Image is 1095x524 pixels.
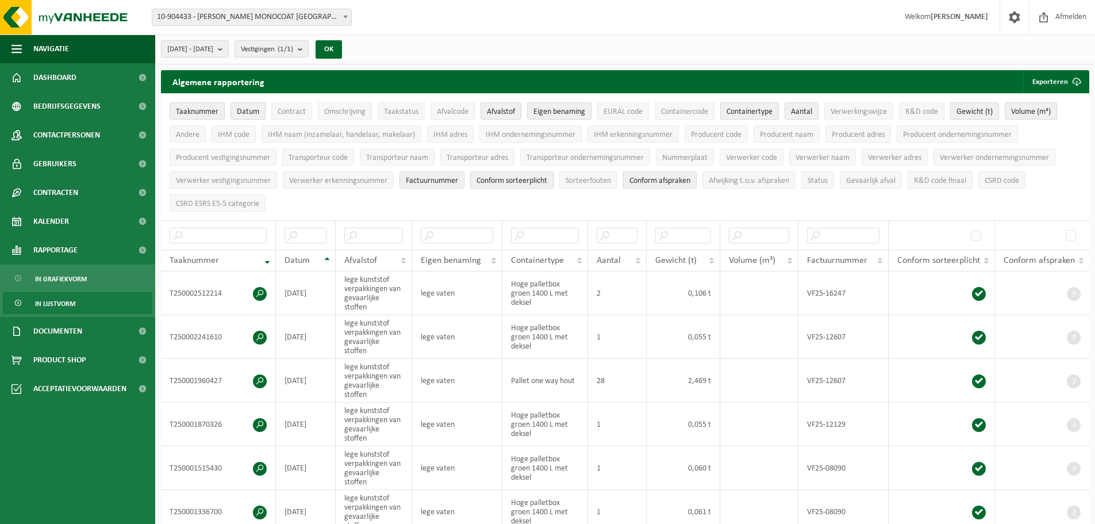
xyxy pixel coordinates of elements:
td: [DATE] [276,446,336,490]
button: Transporteur adresTransporteur adres: Activate to sort [440,148,514,166]
button: Vestigingen(1/1) [235,40,309,58]
button: [DATE] - [DATE] [161,40,229,58]
span: Producent vestigingsnummer [176,154,270,162]
span: Taaknummer [170,256,219,265]
span: Sorteerfouten [566,177,611,185]
button: Transporteur naamTransporteur naam: Activate to sort [360,148,435,166]
button: AfvalstofAfvalstof: Activate to sort [481,102,521,120]
span: IHM adres [433,131,467,139]
span: Verwerker naam [796,154,850,162]
button: Eigen benamingEigen benaming: Activate to sort [527,102,591,120]
span: In lijstvorm [35,293,75,315]
td: lege kunststof verpakkingen van gevaarlijke stoffen [336,359,413,403]
a: In lijstvorm [3,292,152,314]
td: lege vaten [412,403,502,446]
span: CSRD code [985,177,1019,185]
span: EURAL code [604,108,643,116]
td: VF25-12607 [798,359,889,403]
button: Verwerker vestigingsnummerVerwerker vestigingsnummer: Activate to sort [170,171,277,189]
span: Volume (m³) [729,256,775,265]
span: Omschrijving [324,108,366,116]
td: lege vaten [412,446,502,490]
span: Conform sorteerplicht [897,256,980,265]
strong: [PERSON_NAME] [931,13,988,21]
span: Verwerker code [726,154,777,162]
span: Contract [278,108,306,116]
span: IHM erkenningsnummer [594,131,673,139]
span: Transporteur adres [447,154,508,162]
button: R&D code finaalR&amp;D code finaal: Activate to sort [908,171,973,189]
span: Aantal [597,256,621,265]
button: R&D codeR&amp;D code: Activate to sort [899,102,944,120]
span: Eigen benaming [421,256,481,265]
td: lege kunststof verpakkingen van gevaarlijke stoffen [336,403,413,446]
td: Hoge palletbox groen 1400 L met deksel [502,315,588,359]
span: Andere [176,131,199,139]
button: Exporteren [1023,70,1088,93]
td: [DATE] [276,271,336,315]
td: [DATE] [276,403,336,446]
span: In grafiekvorm [35,268,87,290]
button: Gevaarlijk afval : Activate to sort [840,171,902,189]
span: Producent code [691,131,741,139]
button: OmschrijvingOmschrijving: Activate to sort [318,102,372,120]
span: Datum [285,256,310,265]
button: ContainercodeContainercode: Activate to sort [655,102,714,120]
button: AfvalcodeAfvalcode: Activate to sort [431,102,475,120]
span: Afvalcode [437,108,468,116]
span: Navigatie [33,35,69,63]
td: [DATE] [276,359,336,403]
td: 2,469 t [647,359,720,403]
td: lege kunststof verpakkingen van gevaarlijke stoffen [336,271,413,315]
td: 1 [588,446,647,490]
td: VF25-16247 [798,271,889,315]
span: Gebruikers [33,150,76,178]
td: Pallet one way hout [502,359,588,403]
span: Bedrijfsgegevens [33,92,101,121]
span: Conform afspraken [1004,256,1075,265]
span: R&D code [905,108,938,116]
button: TaakstatusTaakstatus: Activate to sort [378,102,425,120]
td: T250001515430 [161,446,276,490]
button: IHM erkenningsnummerIHM erkenningsnummer: Activate to sort [587,125,679,143]
span: Gewicht (t) [956,108,993,116]
span: 10-904433 - RUBIO MONOCOAT BELGIUM - IZEGEM [152,9,352,26]
button: Verwerker erkenningsnummerVerwerker erkenningsnummer: Activate to sort [283,171,394,189]
span: Producent ondernemingsnummer [903,131,1012,139]
td: T250002241610 [161,315,276,359]
button: Verwerker ondernemingsnummerVerwerker ondernemingsnummer: Activate to sort [933,148,1055,166]
span: Producent adres [832,131,885,139]
td: 28 [588,359,647,403]
td: lege vaten [412,271,502,315]
td: 0,060 t [647,446,720,490]
span: Taaknummer [176,108,218,116]
span: Gevaarlijk afval [846,177,896,185]
button: TaaknummerTaaknummer: Activate to remove sorting [170,102,225,120]
button: Producent codeProducent code: Activate to sort [685,125,748,143]
span: Rapportage [33,236,78,265]
button: OK [316,40,342,59]
span: Datum [237,108,259,116]
span: Transporteur ondernemingsnummer [527,154,644,162]
span: IHM code [218,131,249,139]
td: 0,106 t [647,271,720,315]
span: Verwerker vestigingsnummer [176,177,271,185]
button: AantalAantal: Activate to sort [785,102,819,120]
span: Afwijking t.o.v. afspraken [709,177,789,185]
button: VerwerkingswijzeVerwerkingswijze: Activate to sort [824,102,893,120]
span: CSRD ESRS E5-5 categorie [176,200,259,208]
td: 0,055 t [647,403,720,446]
button: Verwerker adresVerwerker adres: Activate to sort [862,148,928,166]
td: VF25-12607 [798,315,889,359]
button: IHM naam (inzamelaar, handelaar, makelaar)IHM naam (inzamelaar, handelaar, makelaar): Activate to... [262,125,421,143]
span: IHM ondernemingsnummer [486,131,575,139]
button: EURAL codeEURAL code: Activate to sort [597,102,649,120]
button: Verwerker naamVerwerker naam: Activate to sort [789,148,856,166]
button: ContainertypeContainertype: Activate to sort [720,102,779,120]
span: Gewicht (t) [655,256,697,265]
td: 2 [588,271,647,315]
button: Producent ondernemingsnummerProducent ondernemingsnummer: Activate to sort [897,125,1018,143]
span: Kalender [33,207,69,236]
button: SorteerfoutenSorteerfouten: Activate to sort [559,171,617,189]
button: Gewicht (t)Gewicht (t): Activate to sort [950,102,999,120]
